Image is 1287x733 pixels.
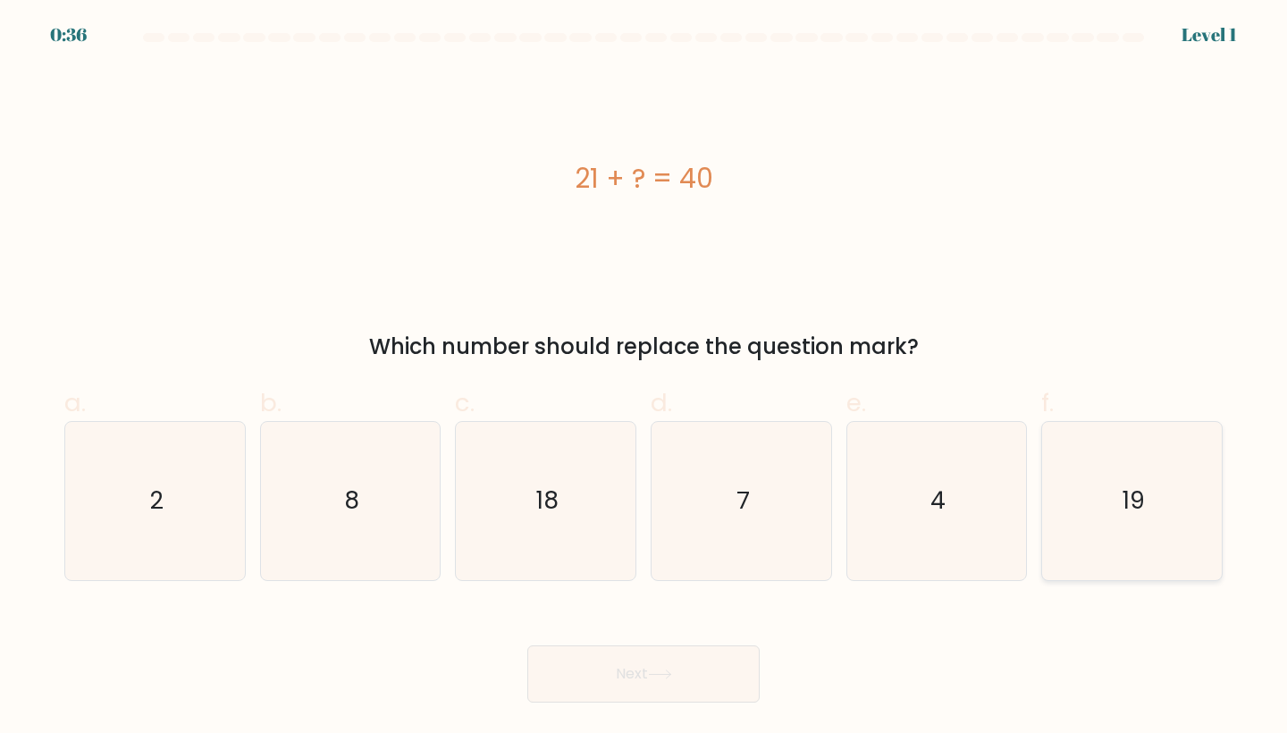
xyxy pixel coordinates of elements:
span: d. [651,385,672,420]
span: e. [846,385,866,420]
span: f. [1041,385,1054,420]
div: Level 1 [1182,21,1237,48]
text: 8 [344,484,359,518]
span: a. [64,385,86,420]
text: 19 [1123,484,1145,518]
text: 2 [150,484,164,518]
div: Which number should replace the question mark? [75,331,1212,363]
div: 21 + ? = 40 [64,158,1223,198]
span: c. [455,385,475,420]
text: 4 [930,484,946,518]
text: 7 [736,484,749,518]
text: 18 [536,484,559,518]
div: 0:36 [50,21,87,48]
span: b. [260,385,282,420]
button: Next [527,645,760,703]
